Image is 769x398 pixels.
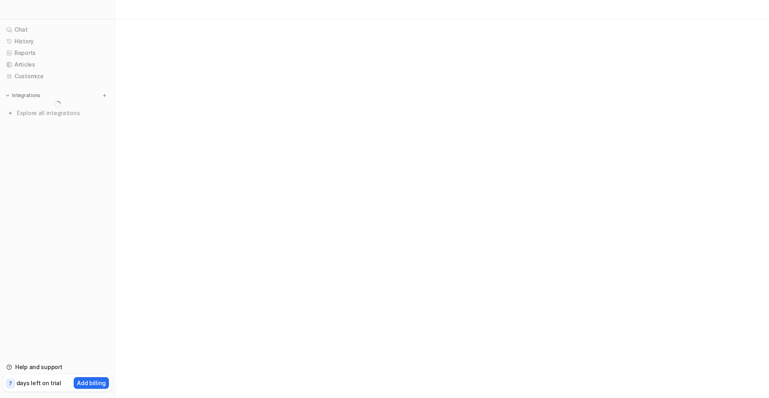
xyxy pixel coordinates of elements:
[74,377,109,389] button: Add billing
[3,59,112,70] a: Articles
[5,93,10,98] img: expand menu
[3,108,112,119] a: Explore all integrations
[16,379,61,387] p: days left on trial
[17,107,109,120] span: Explore all integrations
[3,71,112,82] a: Customize
[3,36,112,47] a: History
[6,109,14,117] img: explore all integrations
[3,24,112,35] a: Chat
[77,379,106,387] p: Add billing
[3,361,112,373] a: Help and support
[9,380,12,387] p: 7
[12,92,40,99] p: Integrations
[102,93,107,98] img: menu_add.svg
[3,47,112,59] a: Reports
[3,91,43,99] button: Integrations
